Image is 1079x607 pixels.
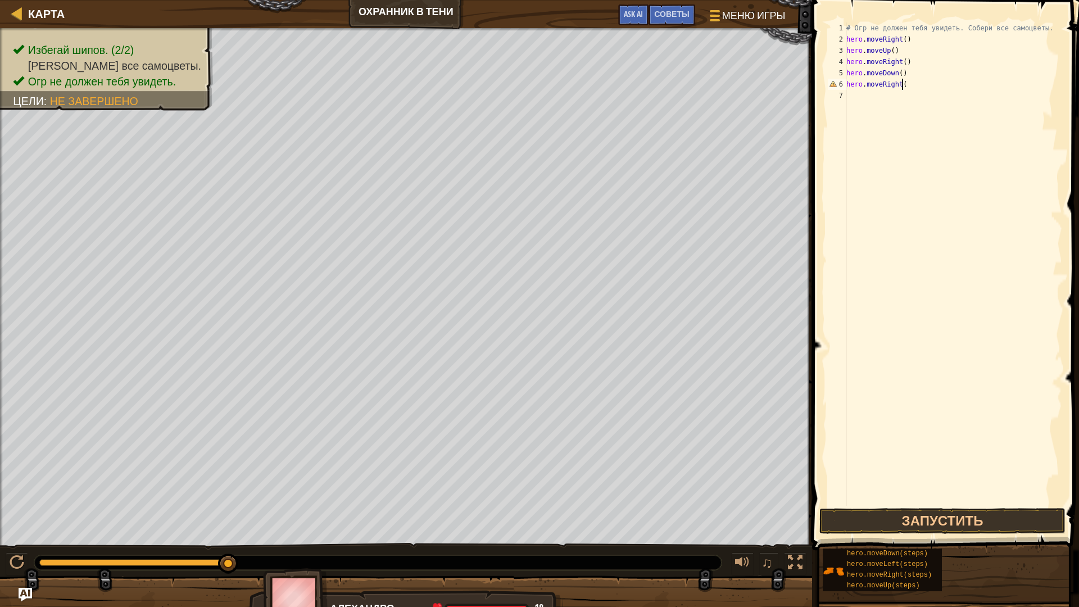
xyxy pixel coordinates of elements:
button: Ask AI [19,588,32,601]
span: [PERSON_NAME] все самоцветы. [28,60,201,72]
button: Запустить [819,508,1066,534]
li: Избегай шипов. [13,42,201,58]
button: Ctrl + P: Pause [6,552,28,576]
li: Собери все самоцветы. [13,58,201,74]
span: ♫ [761,554,773,571]
button: Меню игры [701,4,792,31]
span: Не завершено [50,95,138,107]
span: Ask AI [624,8,643,19]
div: 3 [828,45,846,56]
span: Цели [13,95,44,107]
div: 2 [828,34,846,45]
span: Избегай шипов. (2/2) [28,44,134,56]
div: 6 [828,79,846,90]
span: Карта [28,6,65,21]
span: Огр не должен тебя увидеть. [28,75,176,88]
div: 7 [828,90,846,101]
span: hero.moveRight(steps) [847,571,932,579]
span: Советы [654,8,689,19]
button: Переключить полноэкранный режим [784,552,806,576]
div: 1 [828,22,846,34]
span: Меню игры [722,8,786,23]
span: : [44,95,50,107]
button: Регулировать громкость [731,552,754,576]
span: hero.moveLeft(steps) [847,560,928,568]
span: hero.moveDown(steps) [847,550,928,558]
div: 5 [828,67,846,79]
div: 4 [828,56,846,67]
img: portrait.png [823,560,844,582]
a: Карта [22,6,65,21]
li: Огр не должен тебя увидеть. [13,74,201,89]
span: hero.moveUp(steps) [847,582,920,590]
button: ♫ [759,552,778,576]
button: Ask AI [618,4,649,25]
